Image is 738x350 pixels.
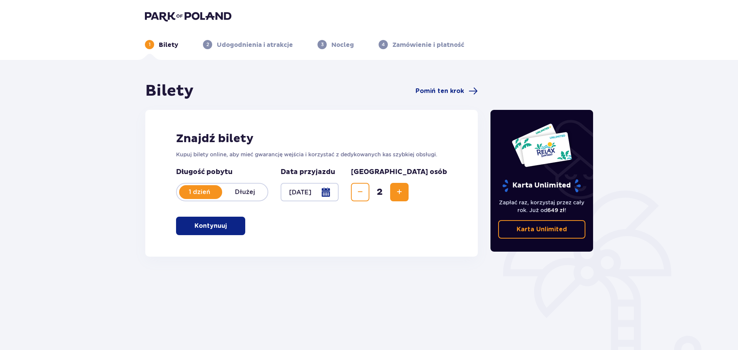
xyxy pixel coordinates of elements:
[371,186,389,198] span: 2
[331,41,354,49] p: Nocleg
[206,41,209,48] p: 2
[416,87,464,95] span: Pomiń ten krok
[392,41,464,49] p: Zamówienie i płatność
[351,183,369,201] button: Zmniejsz
[547,207,565,213] span: 649 zł
[176,168,268,177] p: Długość pobytu
[511,123,572,168] img: Dwie karty całoroczne do Suntago z napisem 'UNLIMITED RELAX', na białym tle z tropikalnymi liśćmi...
[321,41,324,48] p: 3
[281,168,335,177] p: Data przyjazdu
[176,131,447,146] h2: Znajdź bilety
[498,220,586,239] a: Karta Unlimited
[145,81,194,101] h1: Bilety
[379,40,464,49] div: 4Zamówienie i płatność
[498,199,586,214] p: Zapłać raz, korzystaj przez cały rok. Już od !
[351,168,447,177] p: [GEOGRAPHIC_DATA] osób
[145,11,231,22] img: Park of Poland logo
[217,41,293,49] p: Udogodnienia i atrakcje
[149,41,151,48] p: 1
[390,183,409,201] button: Zwiększ
[502,179,582,192] p: Karta Unlimited
[382,41,385,48] p: 4
[177,188,222,196] p: 1 dzień
[416,86,478,96] a: Pomiń ten krok
[176,217,245,235] button: Kontynuuj
[176,151,447,158] p: Kupuj bilety online, aby mieć gwarancję wejścia i korzystać z dedykowanych kas szybkiej obsługi.
[145,40,178,49] div: 1Bilety
[517,225,567,234] p: Karta Unlimited
[194,222,227,230] p: Kontynuuj
[159,41,178,49] p: Bilety
[222,188,268,196] p: Dłużej
[317,40,354,49] div: 3Nocleg
[203,40,293,49] div: 2Udogodnienia i atrakcje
